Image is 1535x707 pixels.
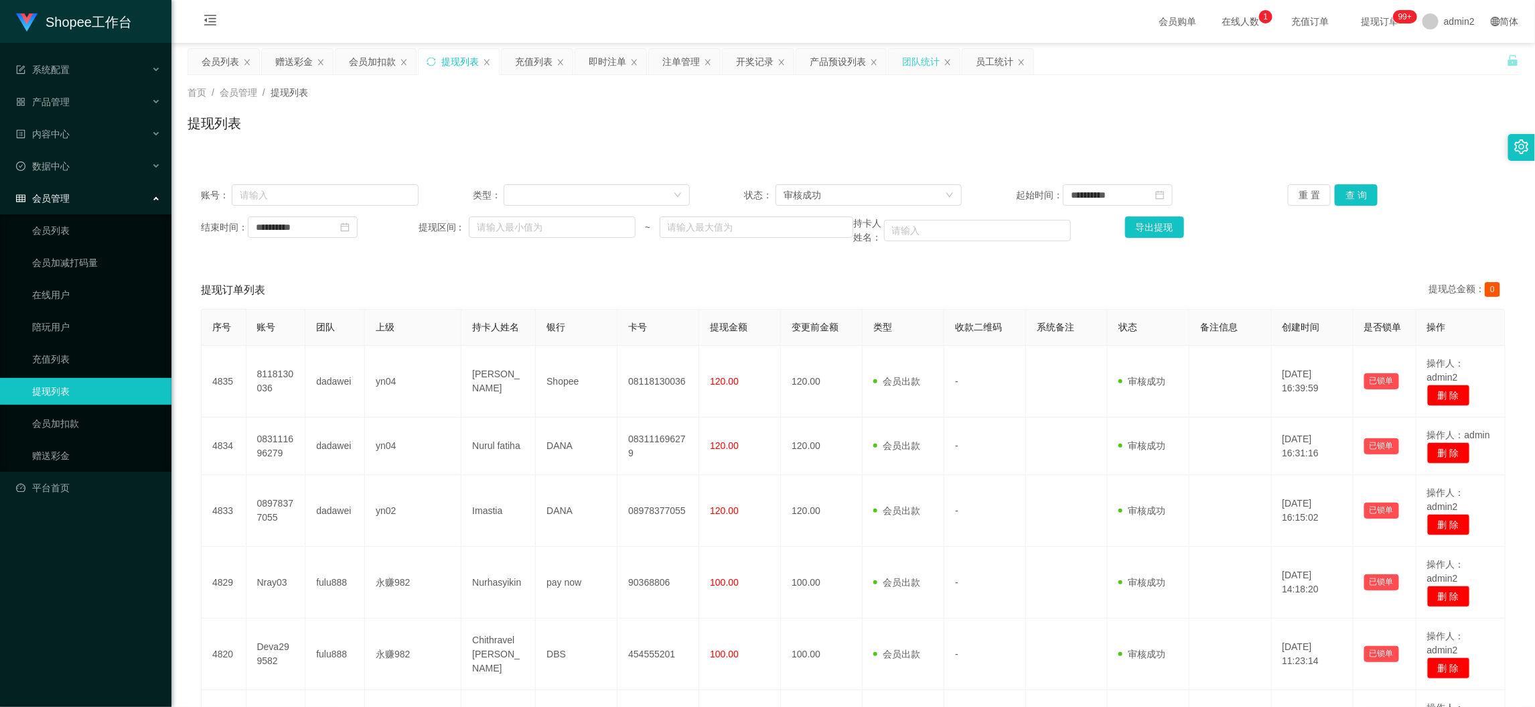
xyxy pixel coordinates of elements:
[710,505,739,516] span: 120.00
[536,475,617,547] td: DANA
[1427,631,1465,655] span: 操作人：admin2
[32,346,161,373] a: 充值列表
[589,49,626,74] div: 即时注单
[745,188,776,202] span: 状态：
[536,619,617,690] td: DBS
[1393,10,1417,23] sup: 297
[220,87,257,98] span: 会员管理
[202,547,246,619] td: 4829
[365,417,461,475] td: yn04
[469,216,636,238] input: 请输入最小值为
[710,577,739,588] span: 100.00
[305,475,365,547] td: dadawei
[1491,17,1500,26] i: 图标: global
[461,475,536,547] td: Imastia
[660,216,853,238] input: 请输入最大值为
[710,322,747,332] span: 提现金额
[188,87,206,98] span: 首页
[1017,58,1025,66] i: 图标: close
[202,417,246,475] td: 4834
[1016,188,1063,202] span: 起始时间：
[873,505,920,516] span: 会员出款
[873,376,920,387] span: 会员出款
[1485,282,1500,297] span: 0
[1288,184,1331,206] button: 重 置
[781,619,863,690] td: 100.00
[946,191,954,200] i: 图标: down
[473,188,504,202] span: 类型：
[557,58,565,66] i: 图标: close
[710,440,739,451] span: 120.00
[546,322,565,332] span: 银行
[955,440,958,451] span: -
[1037,322,1074,332] span: 系统备注
[202,475,246,547] td: 4833
[781,346,863,417] td: 120.00
[16,194,25,203] i: 图标: table
[340,222,350,232] i: 图标: calendar
[201,282,265,298] span: 提现订单列表
[617,346,699,417] td: 08118130036
[419,220,469,235] span: 提现区间：
[305,547,365,619] td: fulu888
[1427,559,1465,584] span: 操作人：admin2
[884,220,1071,241] input: 请输入
[201,188,232,202] span: 账号：
[536,547,617,619] td: pay now
[1118,505,1165,516] span: 审核成功
[202,619,246,690] td: 4820
[365,346,461,417] td: yn04
[1427,487,1465,512] span: 操作人：admin2
[1118,376,1165,387] span: 审核成功
[628,322,647,332] span: 卡号
[704,58,712,66] i: 图标: close
[873,440,920,451] span: 会员出款
[1364,646,1399,662] button: 已锁单
[46,1,132,44] h1: Shopee工作台
[873,649,920,659] span: 会员出款
[16,97,70,107] span: 产品管理
[1272,417,1354,475] td: [DATE] 16:31:16
[1364,574,1399,590] button: 已锁单
[1285,17,1335,26] span: 充值订单
[32,314,161,340] a: 陪玩用户
[246,619,306,690] td: Deva299582
[202,49,239,74] div: 会员列表
[1427,358,1465,383] span: 操作人：admin2
[1427,586,1470,607] button: 删 除
[441,49,479,74] div: 提现列表
[16,193,70,204] span: 会员管理
[1200,322,1238,332] span: 备注信息
[16,65,25,74] i: 图标: form
[1118,322,1137,332] span: 状态
[188,1,233,44] i: 图标: menu-fold
[955,649,958,659] span: -
[427,57,436,66] i: 图标: sync
[32,378,161,405] a: 提现列表
[674,191,682,200] i: 图标: down
[955,322,1002,332] span: 收款二维码
[16,13,38,32] img: logo.9652507e.png
[1364,322,1402,332] span: 是否锁单
[483,58,491,66] i: 图标: close
[710,376,739,387] span: 120.00
[1507,54,1519,66] i: 图标: unlock
[365,547,461,619] td: 永赚982
[1427,322,1446,332] span: 操作
[1427,657,1470,679] button: 删 除
[349,49,396,74] div: 会员加扣款
[246,547,306,619] td: Nray03
[955,376,958,387] span: -
[1364,438,1399,454] button: 已锁单
[263,87,265,98] span: /
[246,475,306,547] td: 08978377055
[305,346,365,417] td: dadawei
[257,322,276,332] span: 账号
[976,49,1013,74] div: 员工统计
[275,49,313,74] div: 赠送彩金
[1335,184,1378,206] button: 查 询
[1118,649,1165,659] span: 审核成功
[365,619,461,690] td: 永赚982
[1272,619,1354,690] td: [DATE] 11:23:14
[873,577,920,588] span: 会员出款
